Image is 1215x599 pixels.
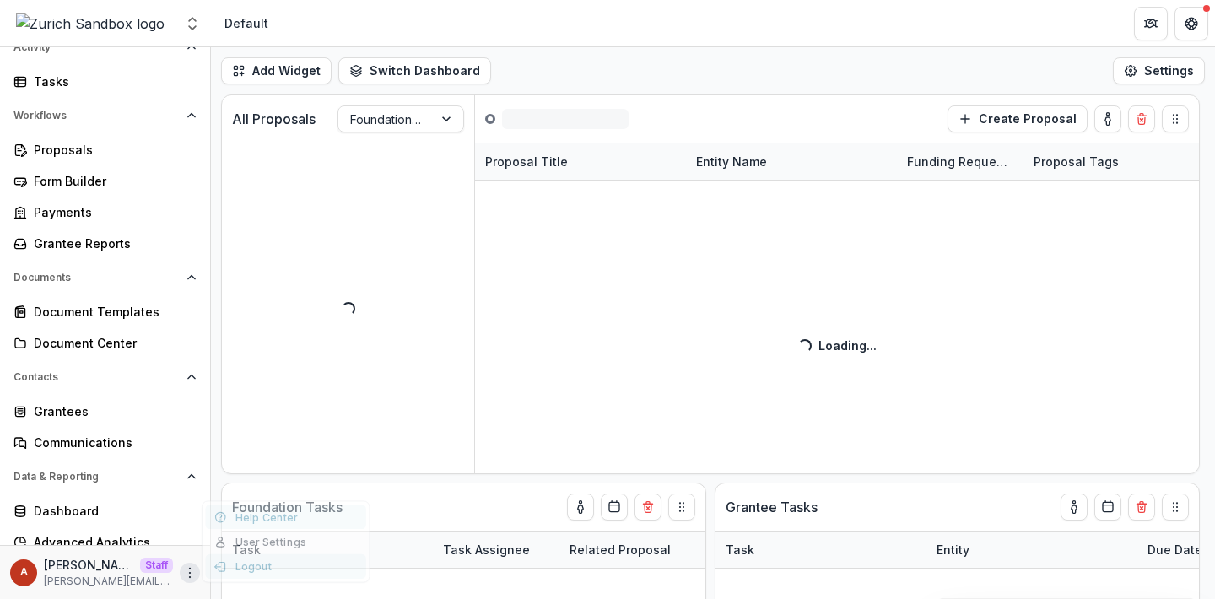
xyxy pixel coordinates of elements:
[338,57,491,84] button: Switch Dashboard
[7,397,203,425] a: Grantees
[20,567,28,578] div: Anna
[1174,7,1208,40] button: Get Help
[34,172,190,190] div: Form Builder
[7,67,203,95] a: Tasks
[926,541,980,559] div: Entity
[433,541,540,559] div: Task Assignee
[7,528,203,556] a: Advanced Analytics
[34,502,190,520] div: Dashboard
[224,14,268,32] div: Default
[1134,7,1168,40] button: Partners
[601,494,628,521] button: Calendar
[44,556,133,574] p: [PERSON_NAME]
[34,235,190,252] div: Grantee Reports
[7,34,203,61] button: Open Activity
[926,532,1137,568] div: Entity
[34,334,190,352] div: Document Center
[34,141,190,159] div: Proposals
[559,532,770,568] div: Related Proposal
[7,298,203,326] a: Document Templates
[726,497,818,517] p: Grantee Tasks
[948,105,1088,132] button: Create Proposal
[221,57,332,84] button: Add Widget
[1113,57,1205,84] button: Settings
[1128,494,1155,521] button: Delete card
[13,272,180,283] span: Documents
[1137,541,1212,559] div: Due Date
[44,574,173,589] p: [PERSON_NAME][EMAIL_ADDRESS][DOMAIN_NAME]
[34,402,190,420] div: Grantees
[13,110,180,121] span: Workflows
[180,563,200,583] button: More
[7,229,203,257] a: Grantee Reports
[567,494,594,521] button: toggle-assigned-to-me
[34,533,190,551] div: Advanced Analytics
[1094,494,1121,521] button: Calendar
[218,11,275,35] nav: breadcrumb
[433,532,559,568] div: Task Assignee
[1094,105,1121,132] button: toggle-assigned-to-me
[668,494,695,521] button: Drag
[7,198,203,226] a: Payments
[7,364,203,391] button: Open Contacts
[1128,105,1155,132] button: Delete card
[1162,105,1189,132] button: Drag
[7,102,203,129] button: Open Workflows
[7,497,203,525] a: Dashboard
[7,264,203,291] button: Open Documents
[634,494,661,521] button: Delete card
[34,303,190,321] div: Document Templates
[13,371,180,383] span: Contacts
[16,13,165,34] img: Zurich Sandbox logo
[140,558,173,573] p: Staff
[181,7,204,40] button: Open entity switcher
[1162,494,1189,521] button: Drag
[34,73,190,90] div: Tasks
[232,109,316,129] p: All Proposals
[34,203,190,221] div: Payments
[715,532,926,568] div: Task
[34,434,190,451] div: Communications
[7,136,203,164] a: Proposals
[7,167,203,195] a: Form Builder
[13,471,180,483] span: Data & Reporting
[7,429,203,456] a: Communications
[715,541,764,559] div: Task
[1061,494,1088,521] button: toggle-assigned-to-me
[7,463,203,490] button: Open Data & Reporting
[7,329,203,357] a: Document Center
[559,541,681,559] div: Related Proposal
